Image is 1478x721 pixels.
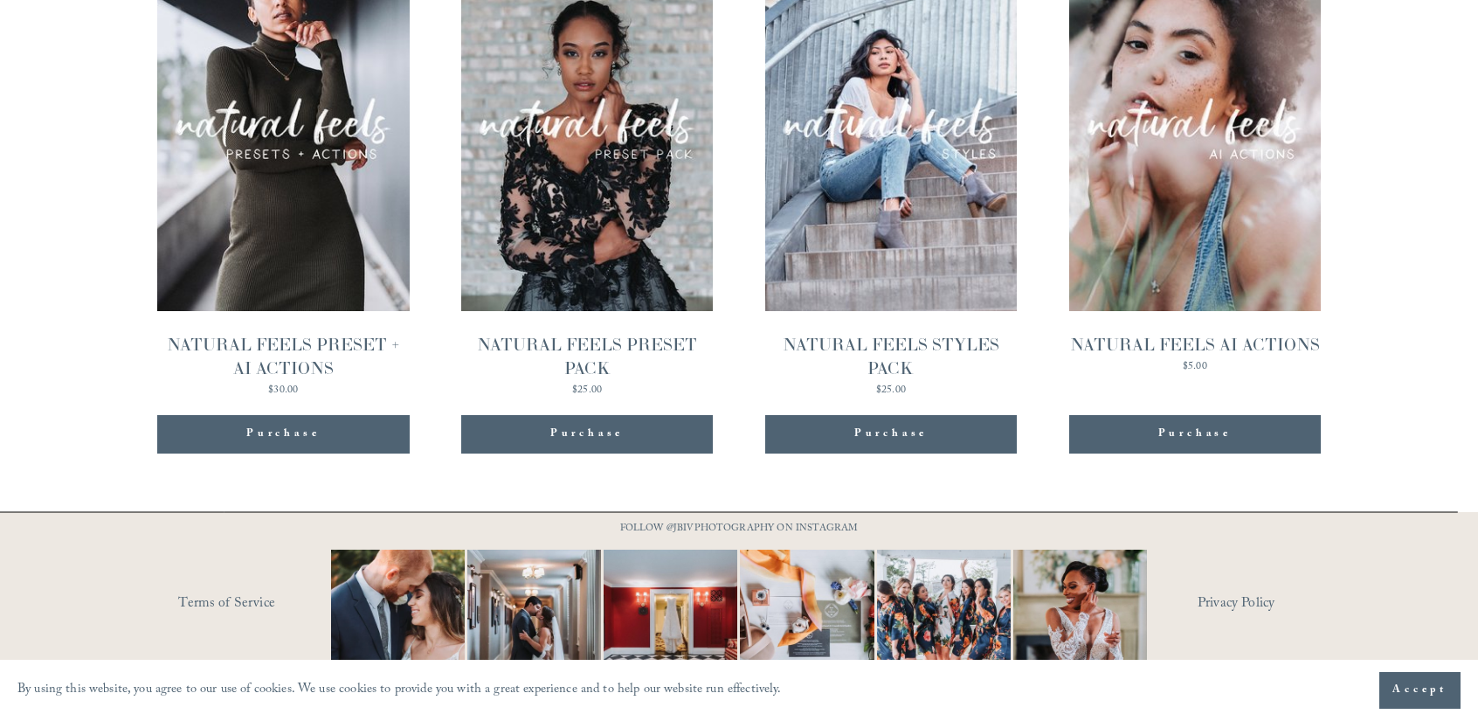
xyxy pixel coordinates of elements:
[570,550,771,683] img: Not your average dress photo. But then again, you're not here for an average wedding or looking f...
[1379,672,1461,709] button: Accept
[298,550,499,683] img: A lot of couples get nervous in front of the camera and that&rsquo;s completely normal. You&rsquo...
[707,550,908,683] img: Flatlay shots are definitely a must-have for every wedding day. They're an art form of their own....
[1392,682,1447,699] span: Accept
[157,415,410,454] div: Purchase
[765,333,1018,380] div: NATURAL FEELS STYLES PACK
[246,426,320,443] div: Purchase
[461,415,714,454] div: Purchase
[550,426,624,443] div: Purchase
[434,550,635,683] img: A quiet hallway. A single kiss. That&rsquo;s all it takes 📷 #RaleighWeddingPhotographer
[586,520,892,539] p: FOLLOW @JBIVPHOTOGRAPHY ON INSTAGRAM
[1158,426,1232,443] div: Purchase
[157,385,410,396] div: $30.00
[854,426,928,443] div: Purchase
[1069,333,1322,357] div: NATURAL FEELS AI ACTIONS
[1069,362,1322,372] div: $5.00
[1069,415,1322,454] div: Purchase
[991,550,1169,683] img: You can just tell I love this job so much 📷 It&rsquo;s moments like this one that makes all the l...
[461,333,714,380] div: NATURAL FEELS PRESET PACK
[17,678,782,704] p: By using this website, you agree to our use of cookies. We use cookies to provide you with a grea...
[178,591,382,618] a: Terms of Service
[461,385,714,396] div: $25.00
[765,415,1018,454] div: Purchase
[843,550,1044,683] img: Bring the color, bring the energy! Your special day deserves nothing less. Let the good vibes do ...
[765,385,1018,396] div: $25.00
[157,333,410,380] div: NATURAL FEELS PRESET + AI ACTIONS
[1198,591,1350,618] a: Privacy Policy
